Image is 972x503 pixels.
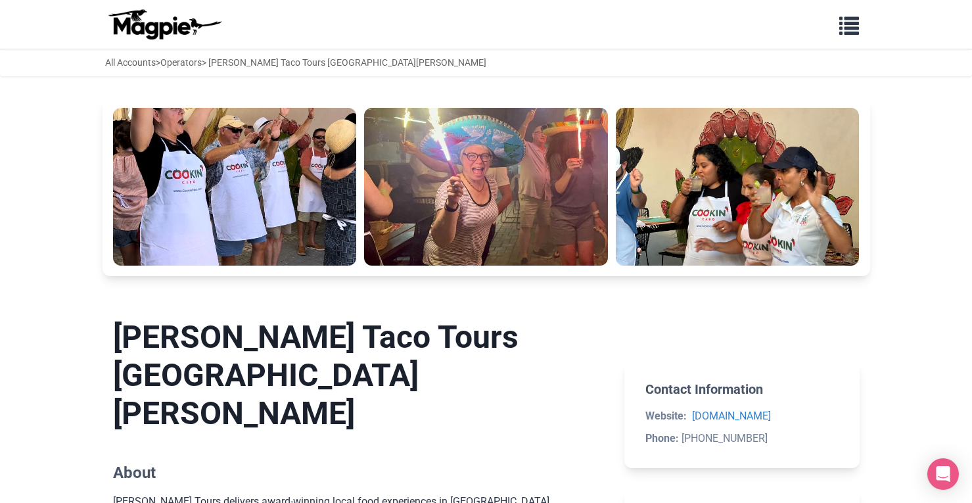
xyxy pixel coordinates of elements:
[105,9,223,40] img: logo-ab69f6fb50320c5b225c76a69d11143b.png
[645,410,687,422] strong: Website:
[113,318,604,432] h1: [PERSON_NAME] Taco Tours [GEOGRAPHIC_DATA][PERSON_NAME]
[692,410,771,422] a: [DOMAIN_NAME]
[105,55,486,70] div: > > [PERSON_NAME] Taco Tours [GEOGRAPHIC_DATA][PERSON_NAME]
[113,464,604,483] h2: About
[160,57,202,68] a: Operators
[616,108,860,266] img: Cabo San Lucas Tacos Cooking Class, Mixology and Dancing Lessons
[645,430,838,447] li: [PHONE_NUMBER]
[364,108,608,266] img: Cabo San Lucas Tacos Cooking Class, Mixology and Dancing Lessons
[645,432,679,444] strong: Phone:
[105,57,156,68] a: All Accounts
[113,108,357,266] img: Cabo San Lucas Tacos Cooking Class, Mixology and Dancing Lessons
[927,458,959,490] div: Open Intercom Messenger
[645,381,838,397] h2: Contact Information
